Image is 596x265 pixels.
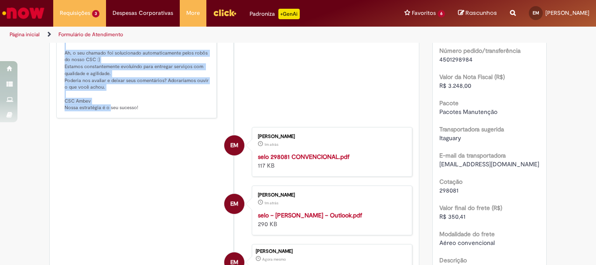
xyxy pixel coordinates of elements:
[439,73,505,81] b: Valor da Nota Fiscal (R$)
[230,135,238,156] span: EM
[439,204,502,212] b: Valor final do frete (R$)
[439,134,461,142] span: Itaguary
[439,213,466,220] span: R$ 350,41
[439,108,497,116] span: Pacotes Manutenção
[439,151,506,159] b: E-mail da transportadora
[439,82,471,89] span: R$ 3.248,00
[439,178,462,186] b: Cotação
[264,200,278,206] time: 27/08/2025 14:12:32
[256,249,408,254] div: [PERSON_NAME]
[224,135,244,155] div: Emanuelson Marques
[439,230,495,238] b: Modalidade do frete
[113,9,173,17] span: Despesas Corporativas
[439,99,459,107] b: Pacote
[439,160,539,168] span: [EMAIL_ADDRESS][DOMAIN_NAME]
[258,211,362,219] a: selo – [PERSON_NAME] – Outlook.pdf
[439,239,495,247] span: Aéreo convencional
[545,9,589,17] span: [PERSON_NAME]
[60,9,90,17] span: Requisições
[458,9,497,17] a: Rascunhos
[264,142,278,147] time: 27/08/2025 14:12:32
[213,6,236,19] img: click_logo_yellow_360x200.png
[439,55,473,63] span: 4501298984
[258,134,403,139] div: [PERSON_NAME]
[258,193,403,198] div: [PERSON_NAME]
[258,211,403,228] div: 290 KB
[262,257,286,262] time: 27/08/2025 14:13:21
[230,193,238,214] span: EM
[439,186,459,194] span: 298081
[533,10,539,16] span: EM
[10,31,40,38] a: Página inicial
[278,9,300,19] p: +GenAi
[438,10,445,17] span: 6
[58,31,123,38] a: Formulário de Atendimento
[1,4,46,22] img: ServiceNow
[264,142,278,147] span: 1m atrás
[258,153,349,161] a: selo 298081 CONVENCIONAL.pdf
[250,9,300,19] div: Padroniza
[466,9,497,17] span: Rascunhos
[412,9,436,17] span: Favoritos
[258,152,403,170] div: 117 KB
[224,194,244,214] div: Emanuelson Marques
[439,256,467,264] b: Descrição
[7,27,391,43] ul: Trilhas de página
[186,9,200,17] span: More
[262,257,286,262] span: Agora mesmo
[264,200,278,206] span: 1m atrás
[439,47,521,55] b: Número pedido/transferência
[92,10,99,17] span: 3
[439,125,504,133] b: Transportadora sugerida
